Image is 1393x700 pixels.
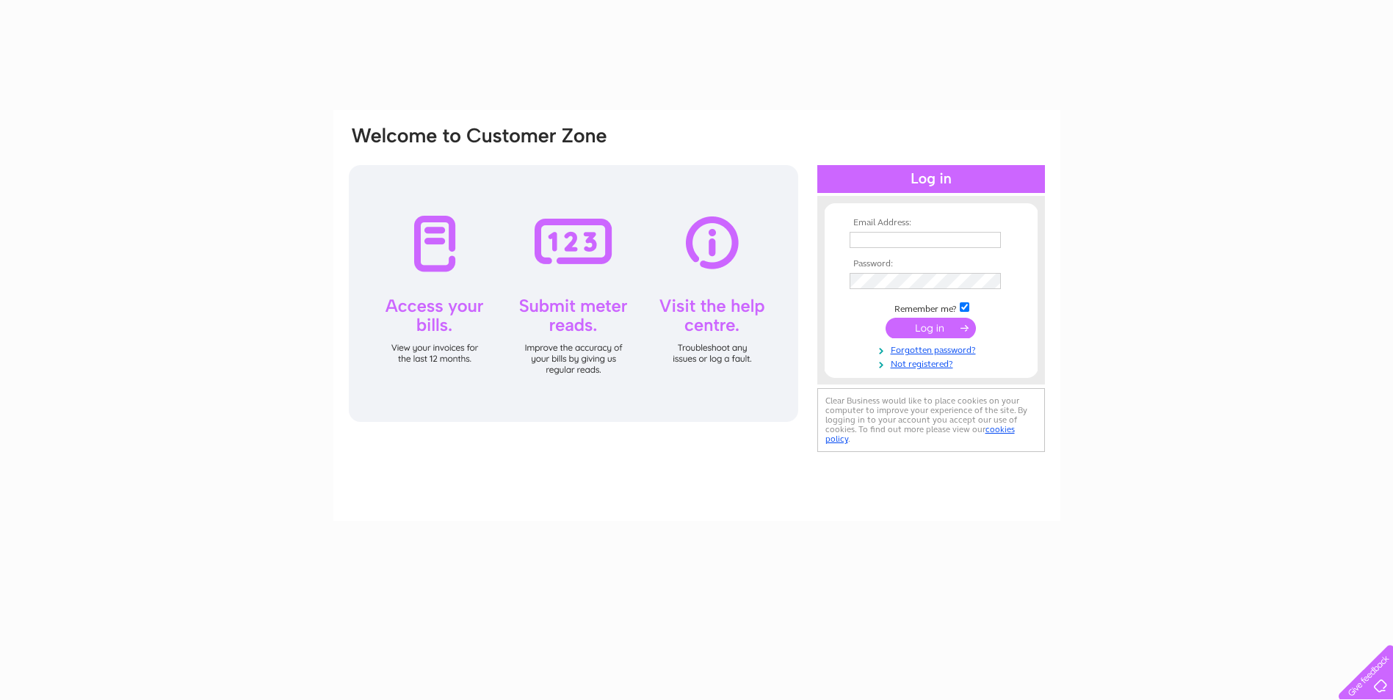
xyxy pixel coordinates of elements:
[886,318,976,338] input: Submit
[825,424,1015,444] a: cookies policy
[850,342,1016,356] a: Forgotten password?
[846,300,1016,315] td: Remember me?
[846,259,1016,269] th: Password:
[817,388,1045,452] div: Clear Business would like to place cookies on your computer to improve your experience of the sit...
[846,218,1016,228] th: Email Address:
[850,356,1016,370] a: Not registered?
